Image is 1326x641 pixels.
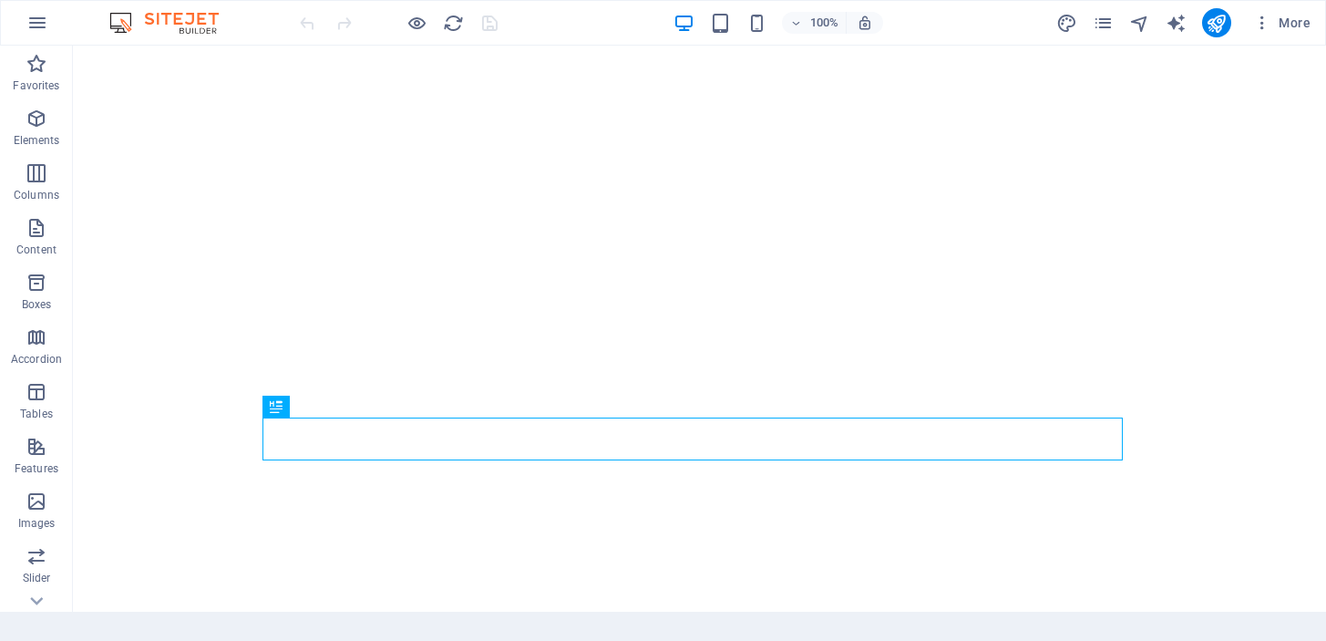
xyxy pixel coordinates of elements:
[1202,8,1231,37] button: publish
[1253,14,1311,32] span: More
[105,12,242,34] img: Editor Logo
[1056,12,1078,34] button: design
[1206,13,1227,34] i: Publish
[20,407,53,421] p: Tables
[18,516,56,531] p: Images
[13,78,59,93] p: Favorites
[857,15,873,31] i: On resize automatically adjust zoom level to fit chosen device.
[1166,13,1187,34] i: AI Writer
[1166,12,1187,34] button: text_generator
[23,571,51,585] p: Slider
[406,12,427,34] button: Click here to leave preview mode and continue editing
[1129,13,1150,34] i: Navigator
[1056,13,1077,34] i: Design (Ctrl+Alt+Y)
[1246,8,1318,37] button: More
[14,188,59,202] p: Columns
[16,243,57,257] p: Content
[15,461,58,476] p: Features
[809,12,838,34] h6: 100%
[14,133,60,148] p: Elements
[1093,13,1114,34] i: Pages (Ctrl+Alt+S)
[443,13,464,34] i: Reload page
[442,12,464,34] button: reload
[1129,12,1151,34] button: navigator
[782,12,847,34] button: 100%
[1093,12,1115,34] button: pages
[22,297,52,312] p: Boxes
[11,352,62,367] p: Accordion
